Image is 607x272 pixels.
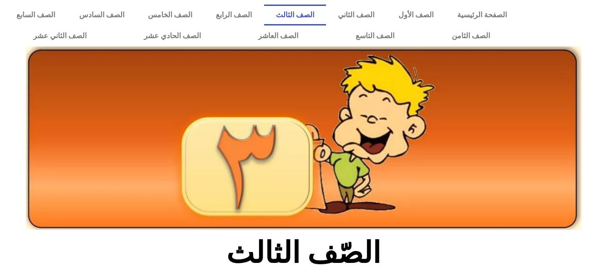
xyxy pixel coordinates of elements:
[264,5,326,25] a: الصف الثالث
[204,5,264,25] a: الصف الرابع
[445,5,519,25] a: الصفحة الرئيسية
[386,5,445,25] a: الصف الأول
[326,5,386,25] a: الصف الثاني
[230,25,327,46] a: الصف العاشر
[5,25,115,46] a: الصف الثاني عشر
[67,5,136,25] a: الصف السادس
[153,235,454,271] h2: الصّف الثالث
[423,25,519,46] a: الصف الثامن
[327,25,423,46] a: الصف التاسع
[5,5,67,25] a: الصف السابع
[136,5,204,25] a: الصف الخامس
[115,25,230,46] a: الصف الحادي عشر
